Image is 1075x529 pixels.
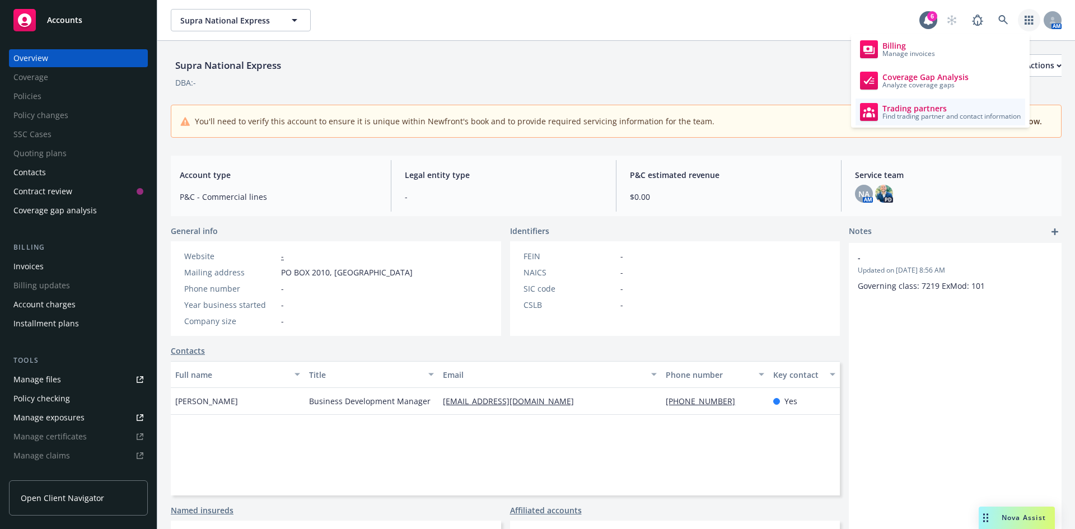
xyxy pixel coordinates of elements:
img: photo [875,185,893,203]
span: - [281,315,284,327]
span: SSC Cases [9,125,148,143]
span: Account type [180,169,377,181]
div: Drag to move [979,507,993,529]
span: Policies [9,87,148,105]
a: Invoices [9,258,148,275]
div: Year business started [184,299,277,311]
a: - [281,251,284,261]
div: Title [309,369,422,381]
div: FEIN [524,250,616,262]
div: Tools [9,355,148,366]
span: P&C - Commercial lines [180,191,377,203]
a: Trading partners [856,99,1025,125]
div: Website [184,250,277,262]
div: Email [443,369,644,381]
a: Contacts [9,163,148,181]
div: DBA: - [175,77,196,88]
a: add [1048,225,1062,238]
span: NA [858,188,870,200]
span: Manage claims [9,447,148,465]
span: P&C estimated revenue [630,169,828,181]
div: Manage exposures [13,409,85,427]
span: - [281,299,284,311]
a: Start snowing [941,9,963,31]
div: Policy checking [13,390,70,408]
span: - [858,252,1023,264]
span: Open Client Navigator [21,492,104,504]
a: Coverage gap analysis [9,202,148,219]
span: Nova Assist [1002,513,1046,522]
span: General info [171,225,218,237]
span: Coverage Gap Analysis [882,73,969,82]
a: Report a Bug [966,9,989,31]
div: SIC code [524,283,616,294]
span: Manage exposures [9,409,148,427]
span: - [405,191,602,203]
div: Invoices [13,258,44,275]
span: - [620,299,623,311]
span: Supra National Express [180,15,277,26]
div: Phone number [184,283,277,294]
span: Accounts [47,16,82,25]
div: Account charges [13,296,76,313]
span: Analyze coverage gaps [882,82,969,88]
button: Actions [1026,54,1062,77]
span: Find trading partner and contact information [882,113,1021,120]
span: - [620,283,623,294]
span: PO BOX 2010, [GEOGRAPHIC_DATA] [281,266,413,278]
span: Quoting plans [9,144,148,162]
div: -Updated on [DATE] 8:56 AMGoverning class: 7219 ExMod: 101 [849,243,1062,301]
a: Policy checking [9,390,148,408]
div: Contract review [13,182,72,200]
button: Full name [171,361,305,388]
span: Manage certificates [9,428,148,446]
span: Legal entity type [405,169,602,181]
a: Named insureds [171,504,233,516]
span: You'll need to verify this account to ensure it is unique within Newfront's book and to provide r... [195,115,714,127]
span: Yes [784,395,797,407]
button: Phone number [661,361,768,388]
a: Overview [9,49,148,67]
a: Contract review [9,182,148,200]
span: Coverage [9,68,148,86]
span: Trading partners [882,104,1021,113]
span: Governing class: 7219 ExMod: 101 [858,280,985,291]
div: Installment plans [13,315,79,333]
span: Notes [849,225,872,238]
a: [EMAIL_ADDRESS][DOMAIN_NAME] [443,396,583,406]
span: - [620,266,623,278]
div: NAICS [524,266,616,278]
span: Service team [855,169,1053,181]
span: Updated on [DATE] 8:56 AM [858,265,1053,275]
span: - [281,283,284,294]
div: Billing [9,242,148,253]
span: Business Development Manager [309,395,431,407]
a: Accounts [9,4,148,36]
div: Full name [175,369,288,381]
div: Phone number [666,369,751,381]
button: Email [438,361,661,388]
a: Account charges [9,296,148,313]
span: Identifiers [510,225,549,237]
span: Manage BORs [9,466,148,484]
a: Coverage Gap Analysis [856,67,1025,94]
div: Coverage gap analysis [13,202,97,219]
span: Billing updates [9,277,148,294]
div: Key contact [773,369,823,381]
div: Company size [184,315,277,327]
span: [PERSON_NAME] [175,395,238,407]
button: Key contact [769,361,840,388]
a: Installment plans [9,315,148,333]
div: Overview [13,49,48,67]
button: Title [305,361,438,388]
button: Supra National Express [171,9,311,31]
div: Contacts [13,163,46,181]
a: Contacts [171,345,205,357]
a: Billing [856,36,1025,63]
div: Manage files [13,371,61,388]
span: - [620,250,623,262]
a: [PHONE_NUMBER] [666,396,744,406]
a: Search [992,9,1015,31]
span: $0.00 [630,191,828,203]
span: Billing [882,41,935,50]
